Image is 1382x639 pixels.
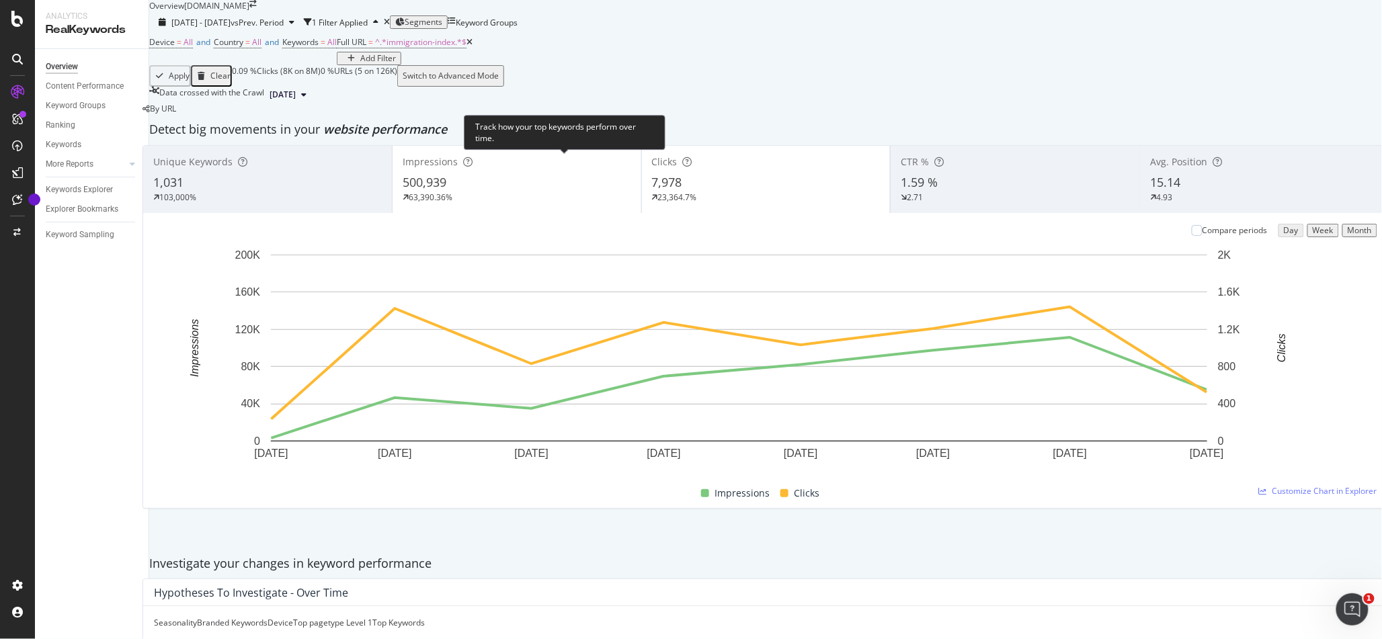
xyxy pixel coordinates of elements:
[191,65,232,87] button: Clear
[241,361,261,372] text: 80K
[264,87,312,103] button: [DATE]
[464,115,665,150] div: Track how your top keywords perform over time.
[1218,398,1236,409] text: 400
[154,617,197,628] div: Seasonality
[46,79,124,93] div: Content Performance
[196,36,210,48] span: and
[153,174,184,190] span: 1,031
[149,121,1382,138] div: Detect big movements in your
[403,71,499,81] div: Switch to Advanced Mode
[1150,174,1180,190] span: 15.14
[270,89,296,101] span: 2025 Sep. 11th
[154,586,348,599] div: Hypotheses to Investigate - Over Time
[231,17,284,28] span: vs Prev. Period
[235,249,261,261] text: 200K
[241,398,261,409] text: 40K
[901,155,929,168] span: CTR %
[46,183,113,197] div: Keywords Explorer
[46,99,106,113] div: Keyword Groups
[1218,323,1240,335] text: 1.2K
[337,36,366,48] span: Full URL
[652,174,682,190] span: 7,978
[1284,226,1299,235] div: Day
[916,448,950,459] text: [DATE]
[312,17,368,28] div: 1 Filter Applied
[1342,224,1377,237] button: Month
[282,36,319,48] span: Keywords
[652,155,678,168] span: Clicks
[46,11,138,22] div: Analytics
[715,485,770,501] span: Impressions
[245,36,250,48] span: =
[46,118,139,132] a: Ranking
[1203,224,1268,236] div: Compare periods
[235,286,261,298] text: 160K
[46,22,138,38] div: RealKeywords
[265,36,279,48] span: and
[149,65,191,87] button: Apply
[46,60,78,74] div: Overview
[46,228,114,242] div: Keyword Sampling
[397,65,504,87] button: Switch to Advanced Mode
[409,191,452,203] div: 63,390.36%
[46,118,75,132] div: Ranking
[235,323,261,335] text: 120K
[1053,448,1087,459] text: [DATE]
[169,71,190,81] div: Apply
[794,485,819,501] span: Clicks
[321,36,325,48] span: =
[197,617,268,628] div: Branded Keywords
[293,617,372,628] div: Top pagetype Level 1
[1276,333,1288,362] text: Clicks
[159,191,196,203] div: 103,000%
[403,155,458,168] span: Impressions
[360,54,396,63] div: Add Filter
[323,121,447,137] span: website performance
[448,11,518,33] button: Keyword Groups
[1218,361,1236,372] text: 800
[1218,435,1224,447] text: 0
[1364,593,1375,604] span: 1
[177,36,181,48] span: =
[46,202,118,216] div: Explorer Bookmarks
[153,155,233,168] span: Unique Keywords
[1218,249,1231,261] text: 2K
[1336,593,1369,626] iframe: Intercom live chat
[189,318,200,376] text: Impressions
[405,16,442,28] span: Segments
[210,71,231,81] div: Clear
[46,157,126,171] a: More Reports
[907,191,923,203] div: 2.71
[159,87,264,103] div: Data crossed with the Crawl
[252,36,261,48] span: All
[384,18,390,26] div: times
[46,202,139,216] a: Explorer Bookmarks
[154,248,1324,481] svg: A chart.
[1272,485,1377,497] span: Customize Chart in Explorer
[171,17,231,28] span: [DATE] - [DATE]
[46,228,139,242] a: Keyword Sampling
[232,65,321,87] div: 0.09 % Clicks ( 8K on 8M )
[784,448,817,459] text: [DATE]
[1150,155,1207,168] span: Avg. Position
[254,435,260,447] text: 0
[1218,286,1240,298] text: 1.6K
[456,17,518,28] div: Keyword Groups
[901,174,938,190] span: 1.59 %
[390,15,448,29] button: Segments
[149,555,1382,572] div: Investigate your changes in keyword performance
[28,194,40,206] div: Tooltip anchor
[149,36,175,48] span: Device
[268,617,293,628] div: Device
[1348,226,1372,235] div: Month
[184,36,193,48] span: All
[304,11,384,33] button: 1 Filter Applied
[1313,226,1334,235] div: Week
[46,60,139,74] a: Overview
[368,36,373,48] span: =
[515,448,548,459] text: [DATE]
[214,36,243,48] span: Country
[46,157,93,171] div: More Reports
[46,99,139,113] a: Keyword Groups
